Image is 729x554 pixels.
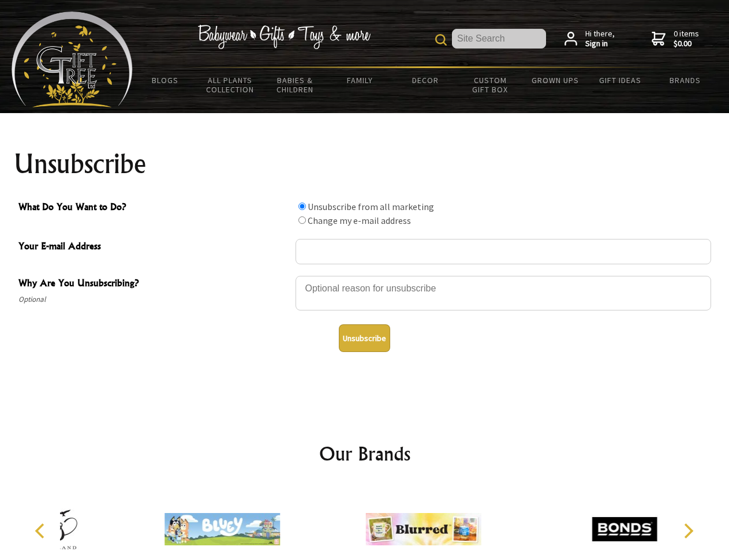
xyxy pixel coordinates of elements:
[18,239,290,256] span: Your E-mail Address
[435,34,447,46] img: product search
[653,68,718,92] a: Brands
[18,293,290,306] span: Optional
[308,201,434,212] label: Unsubscribe from all marketing
[458,68,523,102] a: Custom Gift Box
[652,29,699,49] a: 0 items$0.00
[585,29,615,49] span: Hi there,
[18,276,290,293] span: Why Are You Unsubscribing?
[392,68,458,92] a: Decor
[674,39,699,49] strong: $0.00
[298,216,306,224] input: What Do You Want to Do?
[298,203,306,210] input: What Do You Want to Do?
[522,68,588,92] a: Grown Ups
[328,68,393,92] a: Family
[564,29,615,49] a: Hi there,Sign in
[588,68,653,92] a: Gift Ideas
[263,68,328,102] a: Babies & Children
[18,200,290,216] span: What Do You Want to Do?
[674,28,699,49] span: 0 items
[339,324,390,352] button: Unsubscribe
[296,239,711,264] input: Your E-mail Address
[198,68,263,102] a: All Plants Collection
[14,150,716,178] h1: Unsubscribe
[29,518,54,544] button: Previous
[23,440,706,467] h2: Our Brands
[296,276,711,310] textarea: Why Are You Unsubscribing?
[197,25,371,49] img: Babywear - Gifts - Toys & more
[585,39,615,49] strong: Sign in
[133,68,198,92] a: BLOGS
[452,29,546,48] input: Site Search
[308,215,411,226] label: Change my e-mail address
[675,518,701,544] button: Next
[12,12,133,107] img: Babyware - Gifts - Toys and more...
